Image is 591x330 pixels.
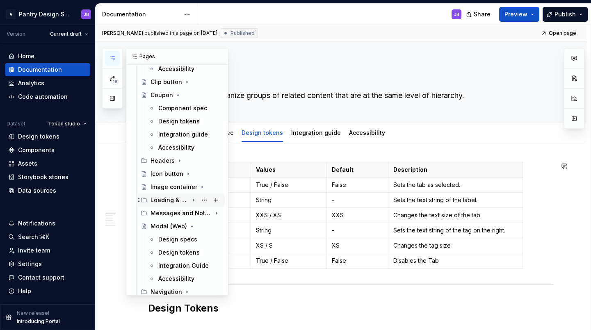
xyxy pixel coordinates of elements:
[17,318,60,325] p: Introducing Portal
[151,183,197,191] div: Image container
[256,241,322,250] p: XS / S
[137,220,225,233] a: Modal (Web)
[5,77,90,90] a: Analytics
[126,48,228,65] div: Pages
[102,10,180,18] div: Documentation
[499,7,539,22] button: Preview
[158,248,200,257] div: Design tokens
[151,196,189,204] div: Loading & Progress patterns
[18,260,42,268] div: Settings
[349,129,385,136] a: Accessibility
[145,141,225,154] a: Accessibility
[102,30,143,36] span: [PERSON_NAME]
[44,118,90,130] button: Token studio
[158,143,194,152] div: Accessibility
[18,66,62,74] div: Documentation
[332,241,383,250] p: XS
[393,257,518,265] p: Disables the Tab
[454,11,459,18] div: JB
[46,28,92,40] button: Current draft
[137,75,225,89] a: Clip button
[393,181,518,189] p: Sets the tab as selected.
[17,310,49,316] p: New release!
[50,31,82,37] span: Current draft
[5,184,90,197] a: Data sources
[230,30,255,36] span: Published
[151,209,212,217] div: Messages and Notifications
[194,68,504,87] textarea: Tabs
[18,52,34,60] div: Home
[256,226,322,234] p: String
[256,166,322,174] p: Values
[148,302,554,315] h2: Design Tokens
[18,273,64,282] div: Contact support
[346,124,388,141] div: Accessibility
[393,241,518,250] p: Changes the tag size
[462,7,496,22] button: Share
[256,257,322,265] p: True / False
[554,10,576,18] span: Publish
[145,259,225,272] a: Integration Guide
[549,30,576,36] span: Open page
[137,180,225,193] a: Image container
[5,217,90,230] button: Notifications
[137,154,225,167] div: Headers
[18,287,31,295] div: Help
[158,104,207,112] div: Component spec
[151,157,175,165] div: Headers
[2,5,94,23] button: APantry Design SystemJB
[5,271,90,284] button: Contact support
[137,193,225,207] div: Loading & Progress patterns
[238,124,286,141] div: Design tokens
[6,9,16,19] div: A
[332,181,383,189] p: False
[151,78,182,86] div: Clip button
[137,285,225,298] div: Navigation
[145,102,225,115] a: Component spec
[256,196,322,204] p: String
[111,78,119,85] span: 18
[18,246,50,255] div: Invite team
[137,89,225,102] a: Coupon
[145,272,225,285] a: Accessibility
[145,62,225,75] a: Accessibility
[18,132,59,141] div: Design tokens
[158,117,200,125] div: Design tokens
[5,244,90,257] a: Invite team
[84,11,89,18] div: JB
[5,171,90,184] a: Storybook stories
[145,246,225,259] a: Design tokens
[19,10,71,18] div: Pantry Design System
[291,129,341,136] a: Integration guide
[194,89,504,102] textarea: Tabs organize groups of related content that are at the same level of hierarchy.
[18,233,49,241] div: Search ⌘K
[158,275,194,283] div: Accessibility
[543,7,588,22] button: Publish
[151,222,187,230] div: Modal (Web)
[393,196,518,204] p: Sets the text string of the label.
[145,233,225,246] a: Design specs
[332,226,383,234] p: -
[18,187,56,195] div: Data sources
[158,65,194,73] div: Accessibility
[5,90,90,103] a: Code automation
[145,115,225,128] a: Design tokens
[393,166,518,174] p: Description
[145,128,225,141] a: Integration guide
[18,219,55,228] div: Notifications
[332,166,383,174] p: Default
[151,91,173,99] div: Coupon
[158,235,197,244] div: Design specs
[48,121,80,127] span: Token studio
[18,173,68,181] div: Storybook stories
[18,146,55,154] div: Components
[5,284,90,298] button: Help
[5,143,90,157] a: Components
[5,157,90,170] a: Assets
[137,167,225,180] a: Icon button
[288,124,344,141] div: Integration guide
[151,170,183,178] div: Icon button
[393,211,518,219] p: Changes the text size of the tab.
[332,257,383,265] p: False
[5,130,90,143] a: Design tokens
